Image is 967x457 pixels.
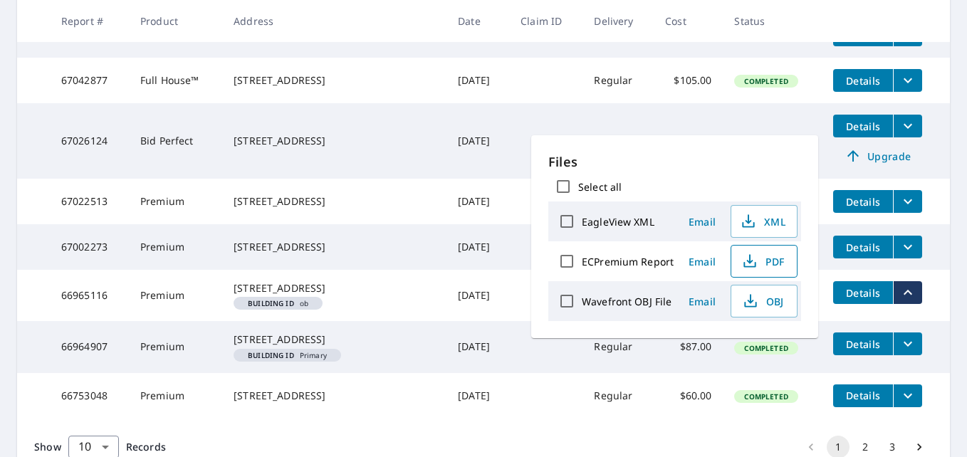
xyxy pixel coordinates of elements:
[893,281,922,304] button: filesDropdownBtn-66965116
[731,205,798,238] button: XML
[248,352,294,359] em: Building ID
[50,321,129,372] td: 66964907
[685,255,719,268] span: Email
[736,76,796,86] span: Completed
[50,224,129,270] td: 67002273
[731,285,798,317] button: OBJ
[126,440,166,453] span: Records
[654,373,723,419] td: $60.00
[446,321,509,372] td: [DATE]
[446,103,509,179] td: [DATE]
[234,194,435,209] div: [STREET_ADDRESS]
[248,300,294,307] em: Building ID
[833,281,893,304] button: detailsBtn-66965116
[129,103,222,179] td: Bid Perfect
[582,215,654,228] label: EagleView XML
[50,179,129,224] td: 67022513
[234,73,435,88] div: [STREET_ADDRESS]
[736,392,796,401] span: Completed
[842,147,914,164] span: Upgrade
[34,440,61,453] span: Show
[731,245,798,278] button: PDF
[446,224,509,270] td: [DATE]
[893,190,922,213] button: filesDropdownBtn-67022513
[842,286,884,300] span: Details
[685,295,719,308] span: Email
[582,58,654,103] td: Regular
[582,103,654,179] td: Quick
[50,58,129,103] td: 67042877
[582,321,654,372] td: Regular
[740,253,785,270] span: PDF
[842,74,884,88] span: Details
[50,373,129,419] td: 66753048
[842,120,884,133] span: Details
[833,190,893,213] button: detailsBtn-67022513
[893,384,922,407] button: filesDropdownBtn-66753048
[740,213,785,230] span: XML
[234,332,435,347] div: [STREET_ADDRESS]
[582,373,654,419] td: Regular
[50,270,129,321] td: 66965116
[234,240,435,254] div: [STREET_ADDRESS]
[654,103,723,179] td: $18.00
[842,241,884,254] span: Details
[446,179,509,224] td: [DATE]
[582,295,671,308] label: Wavefront OBJ File
[833,69,893,92] button: detailsBtn-67042877
[893,332,922,355] button: filesDropdownBtn-66964907
[833,115,893,137] button: detailsBtn-67026124
[842,337,884,351] span: Details
[740,293,785,310] span: OBJ
[234,389,435,403] div: [STREET_ADDRESS]
[679,211,725,233] button: Email
[893,69,922,92] button: filesDropdownBtn-67042877
[654,321,723,372] td: $87.00
[833,332,893,355] button: detailsBtn-66964907
[842,389,884,402] span: Details
[234,281,435,295] div: [STREET_ADDRESS]
[833,145,922,167] a: Upgrade
[582,255,674,268] label: ECPremium Report
[50,103,129,179] td: 67026124
[685,215,719,228] span: Email
[129,373,222,419] td: Premium
[129,321,222,372] td: Premium
[129,179,222,224] td: Premium
[833,384,893,407] button: detailsBtn-66753048
[446,270,509,321] td: [DATE]
[736,343,796,353] span: Completed
[842,195,884,209] span: Details
[548,152,801,172] p: Files
[578,180,622,194] label: Select all
[833,236,893,258] button: detailsBtn-67002273
[446,373,509,419] td: [DATE]
[893,236,922,258] button: filesDropdownBtn-67002273
[239,352,335,359] span: Primary
[654,58,723,103] td: $105.00
[239,300,317,307] span: ob
[446,58,509,103] td: [DATE]
[893,115,922,137] button: filesDropdownBtn-67026124
[234,134,435,148] div: [STREET_ADDRESS]
[129,270,222,321] td: Premium
[679,251,725,273] button: Email
[679,290,725,312] button: Email
[129,224,222,270] td: Premium
[129,58,222,103] td: Full House™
